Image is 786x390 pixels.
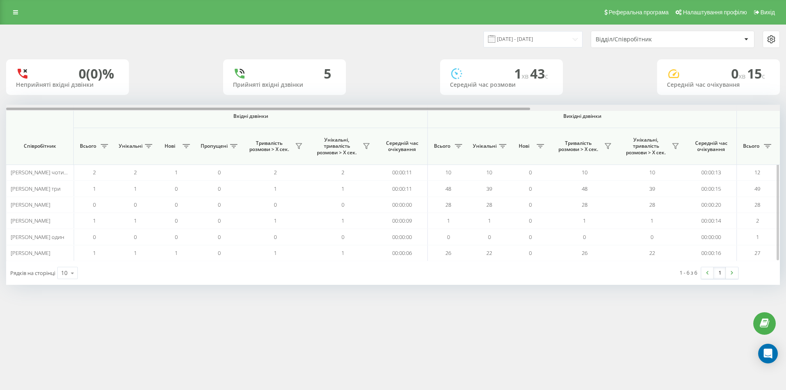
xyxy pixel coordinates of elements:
[377,229,428,245] td: 00:00:00
[692,140,730,153] span: Середній час очікування
[529,233,532,241] span: 0
[10,269,55,277] span: Рядків на сторінці
[754,185,760,192] span: 49
[486,201,492,208] span: 28
[341,217,344,224] span: 1
[582,169,587,176] span: 10
[11,169,70,176] span: [PERSON_NAME] чотири
[667,81,770,88] div: Середній час очікування
[754,201,760,208] span: 28
[134,217,137,224] span: 1
[649,185,655,192] span: 39
[529,201,532,208] span: 0
[529,185,532,192] span: 0
[555,140,602,153] span: Тривалість розмови > Х сек.
[622,137,669,156] span: Унікальні, тривалість розмови > Х сек.
[686,245,737,261] td: 00:00:16
[741,143,761,149] span: Всього
[134,169,137,176] span: 2
[756,233,759,241] span: 1
[649,201,655,208] span: 28
[514,143,534,149] span: Нові
[756,217,759,224] span: 2
[134,201,137,208] span: 0
[79,66,114,81] div: 0 (0)%
[11,201,50,208] span: [PERSON_NAME]
[93,249,96,257] span: 1
[218,217,221,224] span: 0
[13,143,66,149] span: Співробітник
[486,169,492,176] span: 10
[649,169,655,176] span: 10
[545,72,548,81] span: c
[218,201,221,208] span: 0
[582,201,587,208] span: 28
[683,9,747,16] span: Налаштування профілю
[119,143,142,149] span: Унікальні
[486,249,492,257] span: 22
[11,217,50,224] span: [PERSON_NAME]
[341,201,344,208] span: 0
[93,217,96,224] span: 1
[450,81,553,88] div: Середній час розмови
[274,217,277,224] span: 1
[650,233,653,241] span: 0
[93,169,96,176] span: 2
[233,81,336,88] div: Прийняті вхідні дзвінки
[175,217,178,224] span: 0
[445,201,451,208] span: 28
[649,249,655,257] span: 22
[11,249,50,257] span: [PERSON_NAME]
[714,267,726,279] a: 1
[582,249,587,257] span: 26
[432,143,452,149] span: Всього
[313,137,360,156] span: Унікальні, тривалість розмови > Х сек.
[377,197,428,213] td: 00:00:00
[93,201,96,208] span: 0
[218,233,221,241] span: 0
[11,185,61,192] span: [PERSON_NAME] три
[175,201,178,208] span: 0
[530,65,548,82] span: 43
[650,217,653,224] span: 1
[447,217,450,224] span: 1
[274,249,277,257] span: 1
[488,233,491,241] span: 0
[324,66,331,81] div: 5
[529,249,532,257] span: 0
[93,185,96,192] span: 1
[175,169,178,176] span: 1
[201,143,228,149] span: Пропущені
[445,249,451,257] span: 26
[175,185,178,192] span: 0
[583,217,586,224] span: 1
[522,72,530,81] span: хв
[377,180,428,196] td: 00:00:11
[686,213,737,229] td: 00:00:14
[341,169,344,176] span: 2
[680,268,697,277] div: 1 - 6 з 6
[514,65,530,82] span: 1
[447,233,450,241] span: 0
[762,72,765,81] span: c
[582,185,587,192] span: 48
[377,245,428,261] td: 00:00:06
[377,213,428,229] td: 00:00:09
[731,65,747,82] span: 0
[134,233,137,241] span: 0
[383,140,421,153] span: Середній час очікування
[609,9,669,16] span: Реферальна програма
[246,140,293,153] span: Тривалість розмови > Х сек.
[473,143,497,149] span: Унікальні
[754,169,760,176] span: 12
[274,169,277,176] span: 2
[686,165,737,180] td: 00:00:13
[218,249,221,257] span: 0
[747,65,765,82] span: 15
[758,344,778,363] div: Open Intercom Messenger
[761,9,775,16] span: Вихід
[686,180,737,196] td: 00:00:15
[160,143,180,149] span: Нові
[175,233,178,241] span: 0
[341,185,344,192] span: 1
